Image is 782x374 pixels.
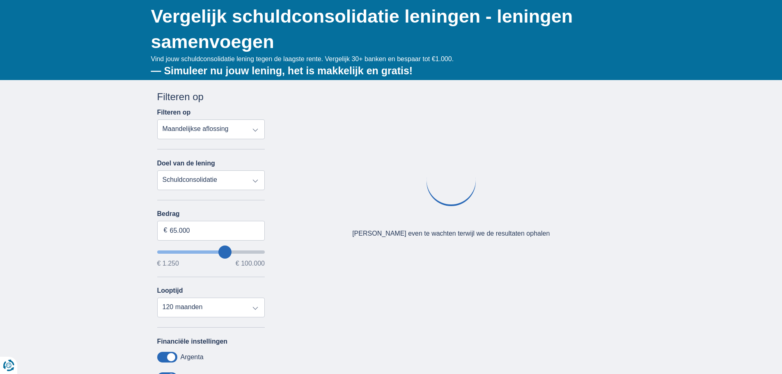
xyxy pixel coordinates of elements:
[157,338,228,345] label: Financiële instellingen
[157,287,183,294] label: Looptijd
[157,260,179,267] span: € 1.250
[352,229,550,239] div: [PERSON_NAME] even te wachten terwijl we de resultaten ophalen
[157,210,265,218] label: Bedrag
[151,4,625,55] h1: Vergelijk schuldconsolidatie leningen - leningen samenvoegen
[151,65,413,76] b: — Simuleer nu jouw lening, het is makkelijk en gratis!
[157,109,191,116] label: Filteren op
[157,90,265,104] div: Filteren op
[157,160,215,167] label: Doel van de lening
[151,55,625,78] div: Vind jouw schuldconsolidatie lening tegen de laagste rente. Vergelijk 30+ banken en bespaar tot €...
[181,353,204,361] label: Argenta
[164,226,167,235] span: €
[236,260,265,267] span: € 100.000
[157,250,265,254] input: wantToBorrow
